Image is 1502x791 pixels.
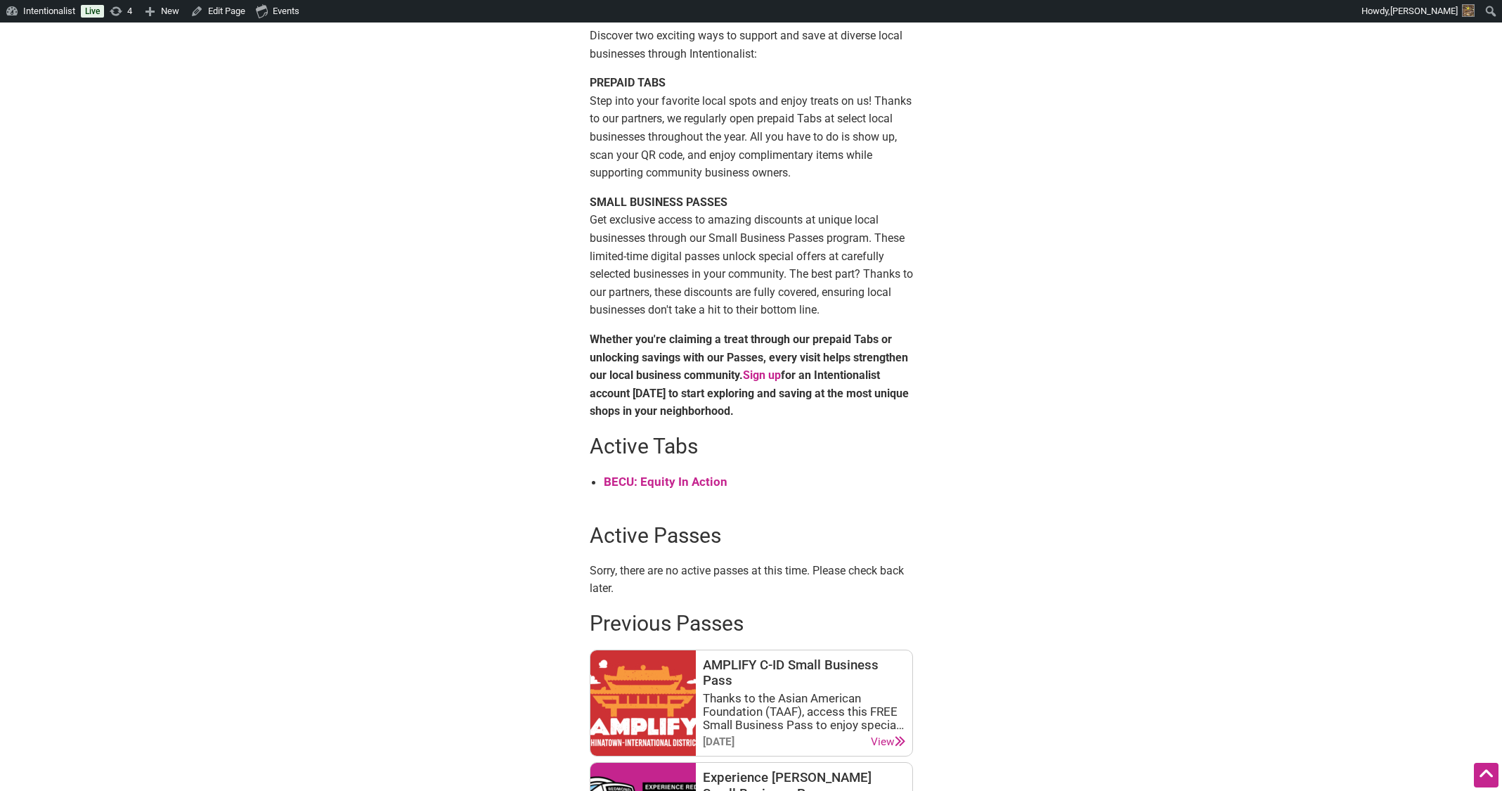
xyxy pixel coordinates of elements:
h2: Active Tabs [590,432,913,461]
a: Live [81,5,104,18]
div: Thanks to the Asian American Foundation (TAAF), access this FREE Small Business Pass to enjoy spe... [703,692,905,731]
h3: AMPLIFY C-ID Small Business Pass [703,657,905,689]
p: Get exclusive access to amazing discounts at unique local businesses through our Small Business P... [590,193,913,319]
h2: Previous Passes [590,609,913,638]
img: AMPLIFY - Chinatown-International District [590,650,696,756]
h2: Active Passes [590,521,913,551]
div: [DATE] [703,735,734,749]
span: [PERSON_NAME] [1390,6,1458,16]
strong: Whether you're claiming a treat through our prepaid Tabs or unlocking savings with our Passes, ev... [590,333,909,418]
a: BECU: Equity In Action [604,475,727,489]
p: Sorry, there are no active passes at this time. Please check back later. [590,562,913,598]
a: View [871,735,905,749]
p: Step into your favorite local spots and enjoy treats on us! Thanks to our partners, we regularly ... [590,74,913,182]
p: Discover two exciting ways to support and save at diverse local businesses through Intentionalist: [590,27,913,63]
strong: SMALL BUSINESS PASSES [590,195,727,209]
strong: PREPAID TABS [590,76,666,89]
div: Scroll Back to Top [1474,763,1498,787]
a: Sign up [743,368,781,382]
